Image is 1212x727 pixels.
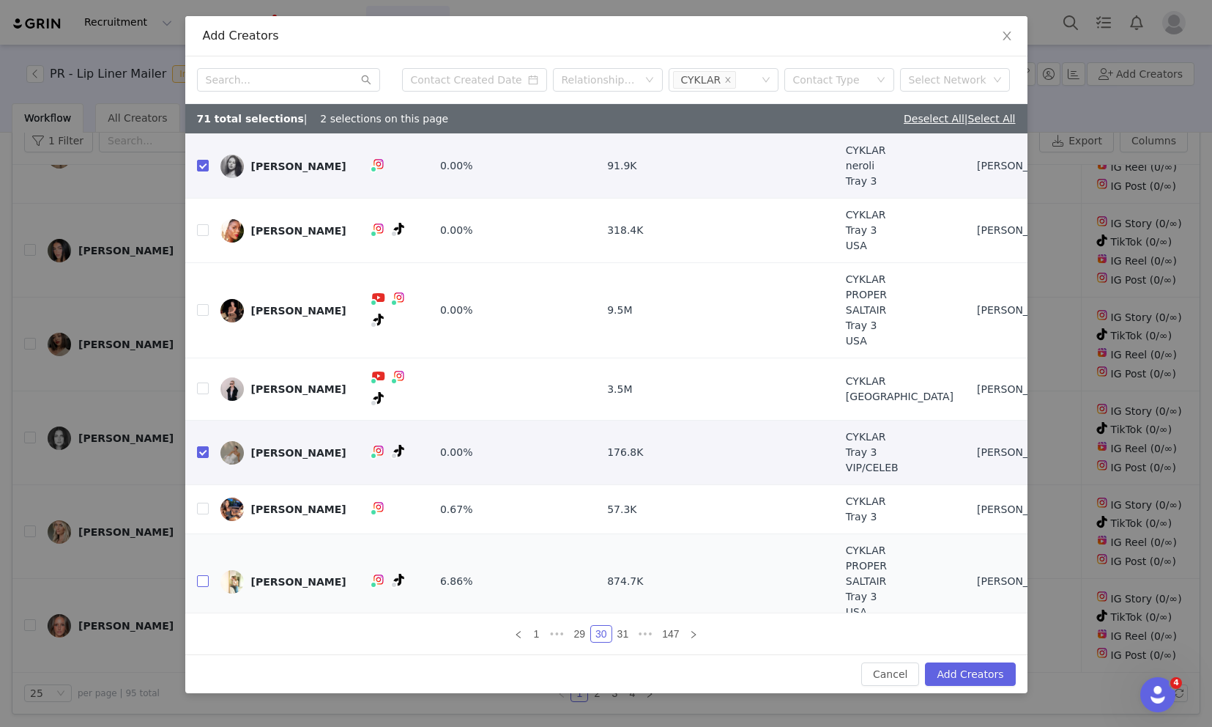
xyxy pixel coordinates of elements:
[562,73,638,87] div: Relationship Stage
[251,305,346,317] div: [PERSON_NAME]
[977,223,1062,238] span: [PERSON_NAME]
[1001,30,1013,42] i: icon: close
[977,158,1062,174] span: [PERSON_NAME]
[569,626,590,642] a: 29
[440,303,472,318] span: 0.00%
[220,299,346,322] a: [PERSON_NAME]
[904,113,964,125] a: Deselect All
[197,113,304,125] b: 71 total selections
[964,113,1016,125] span: |
[724,76,732,85] i: icon: close
[633,625,657,643] span: •••
[373,574,384,586] img: instagram.svg
[877,75,885,86] i: icon: down
[514,630,523,639] i: icon: left
[220,498,346,521] a: [PERSON_NAME]
[925,663,1015,686] button: Add Creators
[220,441,244,465] img: 26c7107c-94ea-40fa-8cb4-eb0ba6ee2e12.jpg
[846,272,887,349] span: CYKLAR PROPER SALTAIR Tray 3 USA
[251,503,346,515] div: [PERSON_NAME]
[658,626,683,642] a: 147
[607,445,643,460] span: 176.8K
[220,377,244,401] img: 3461d96d-5004-42fb-baee-2c46df27e0fc.jpg
[251,383,346,395] div: [PERSON_NAME]
[1170,677,1182,689] span: 4
[440,574,472,589] span: 6.86%
[197,68,380,92] input: Search...
[393,292,405,303] img: instagram.svg
[633,625,657,643] li: Next 3 Pages
[977,445,1062,460] span: [PERSON_NAME]
[607,223,643,238] span: 318.4K
[607,382,632,397] span: 3.5M
[510,625,527,643] li: Previous Page
[793,73,869,87] div: Contact Type
[440,158,472,174] span: 0.00%
[545,625,568,643] li: Previous 3 Pages
[220,299,244,322] img: 890ef9a9-ab34-426e-b1d5-39fbeb00b700.jpg
[251,576,346,588] div: [PERSON_NAME]
[681,72,721,88] div: CYKLAR
[977,382,1062,397] span: [PERSON_NAME]
[440,502,472,517] span: 0.67%
[977,574,1062,589] span: [PERSON_NAME]
[1140,677,1175,712] iframe: Intercom live chat
[528,75,538,85] i: icon: calendar
[251,447,346,459] div: [PERSON_NAME]
[986,16,1027,57] button: Close
[689,630,698,639] i: icon: right
[607,502,636,517] span: 57.3K
[846,429,899,476] span: CYKLAR Tray 3 VIP/CELEB
[657,625,684,643] li: 147
[846,143,886,189] span: CYKLAR neroli Tray 3
[591,626,611,642] a: 30
[993,75,1002,86] i: icon: down
[361,75,371,85] i: icon: search
[645,75,654,86] i: icon: down
[968,113,1016,125] a: Select All
[220,155,244,178] img: 0ea61d98-b496-478f-8bc5-2a1858afc5f6.jpg
[373,445,384,457] img: instagram.svg
[977,303,1062,318] span: [PERSON_NAME]
[251,225,346,237] div: [PERSON_NAME]
[402,68,547,92] input: Contact Created Date
[846,374,953,405] span: CYKLAR [GEOGRAPHIC_DATA]
[220,377,346,401] a: [PERSON_NAME]
[545,625,568,643] span: •••
[673,71,737,89] li: CYKLAR
[220,570,346,594] a: [PERSON_NAME]
[220,570,244,594] img: fa734c49-bbe9-41b7-93f9-3a8c47762963.jpg
[220,155,346,178] a: [PERSON_NAME]
[607,303,632,318] span: 9.5M
[607,574,643,589] span: 874.7K
[373,223,384,235] img: instagram.svg
[220,441,346,465] a: [PERSON_NAME]
[197,111,449,127] div: | 2 selections on this page
[220,219,346,243] a: [PERSON_NAME]
[251,160,346,172] div: [PERSON_NAME]
[373,501,384,513] img: instagram.svg
[220,219,244,243] img: 468927dd-7615-4a96-abd7-5298a175fc16.jpg
[685,625,702,643] li: Next Page
[607,158,636,174] span: 91.9K
[203,28,1010,44] div: Add Creators
[977,502,1062,517] span: [PERSON_NAME]
[373,158,384,170] img: instagram.svg
[846,494,886,525] span: CYKLAR Tray 3
[440,223,472,238] span: 0.00%
[527,625,545,643] li: 1
[440,445,472,460] span: 0.00%
[612,625,634,643] li: 31
[909,73,988,87] div: Select Network
[568,625,590,643] li: 29
[590,625,612,643] li: 30
[220,498,244,521] img: 079e9f65-5a94-4424-ba1d-3ed85959eedd--s.jpg
[846,543,887,620] span: CYKLAR PROPER SALTAIR Tray 3 USA
[613,626,633,642] a: 31
[393,370,405,382] img: instagram.svg
[846,207,886,254] span: CYKLAR Tray 3 USA
[861,663,919,686] button: Cancel
[528,626,544,642] a: 1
